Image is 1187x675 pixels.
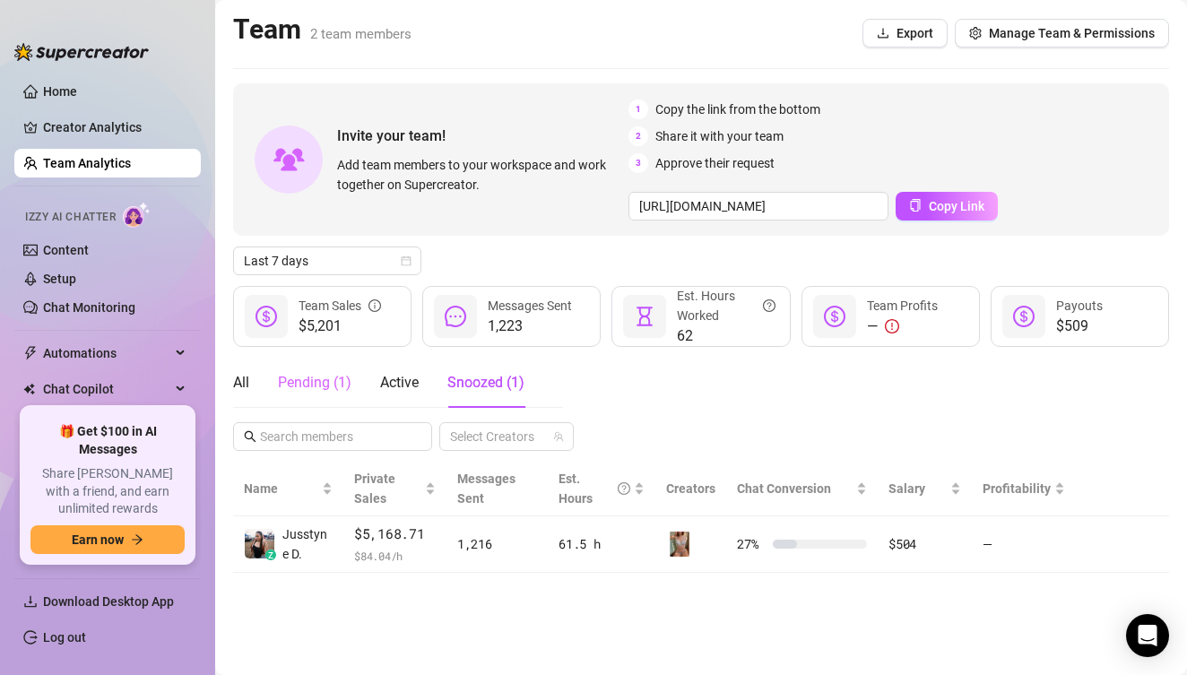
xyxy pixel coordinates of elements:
[30,525,185,554] button: Earn nowarrow-right
[862,19,948,48] button: Export
[989,26,1155,40] span: Manage Team & Permissions
[488,316,572,337] span: 1,223
[628,153,648,173] span: 3
[244,479,318,498] span: Name
[628,126,648,146] span: 2
[559,534,645,554] div: 61.5 h
[867,299,938,313] span: Team Profits
[43,594,174,609] span: Download Desktop App
[43,113,186,142] a: Creator Analytics
[677,325,775,347] span: 62
[43,339,170,368] span: Automations
[25,209,116,226] span: Izzy AI Chatter
[256,306,277,327] span: dollar-circle
[401,255,412,266] span: calendar
[354,472,395,506] span: Private Sales
[23,594,38,609] span: download
[245,529,274,558] img: Jusstyne Davis
[233,372,249,394] div: All
[244,430,256,443] span: search
[457,472,516,506] span: Messages Sent
[1126,614,1169,657] div: Open Intercom Messenger
[655,153,775,173] span: Approve their request
[972,516,1076,573] td: —
[123,202,151,228] img: AI Chatter
[368,296,381,316] span: info-circle
[1056,316,1103,337] span: $509
[23,383,35,395] img: Chat Copilot
[354,547,436,565] span: $ 84.04 /h
[354,524,436,545] span: $5,168.71
[233,13,412,47] h2: Team
[30,465,185,518] span: Share [PERSON_NAME] with a friend, and earn unlimited rewards
[233,462,343,516] th: Name
[260,427,407,446] input: Search members
[43,272,76,286] a: Setup
[929,199,984,213] span: Copy Link
[655,100,820,119] span: Copy the link from the bottom
[667,532,692,557] img: Amelia
[43,156,131,170] a: Team Analytics
[983,481,1051,496] span: Profitability
[737,534,766,554] span: 27 %
[824,306,845,327] span: dollar-circle
[897,26,933,40] span: Export
[299,316,381,337] span: $5,201
[380,374,419,391] span: Active
[618,469,630,508] span: question-circle
[131,533,143,546] span: arrow-right
[445,306,466,327] span: message
[553,431,564,442] span: team
[969,27,982,39] span: setting
[677,286,775,325] div: Est. Hours Worked
[72,532,124,547] span: Earn now
[43,375,170,403] span: Chat Copilot
[867,316,938,337] div: —
[909,199,922,212] span: copy
[265,550,276,560] div: z
[655,126,784,146] span: Share it with your team
[337,155,621,195] span: Add team members to your workspace and work together on Supercreator.
[628,100,648,119] span: 1
[955,19,1169,48] button: Manage Team & Permissions
[43,300,135,315] a: Chat Monitoring
[299,296,381,316] div: Team Sales
[30,423,185,458] span: 🎁 Get $100 in AI Messages
[282,524,333,564] span: Jusstyne D.
[634,306,655,327] span: hourglass
[1013,306,1035,327] span: dollar-circle
[763,286,775,325] span: question-circle
[896,192,998,221] button: Copy Link
[559,469,630,508] div: Est. Hours
[457,534,537,554] div: 1,216
[43,243,89,257] a: Content
[1056,299,1103,313] span: Payouts
[244,247,411,274] span: Last 7 days
[43,630,86,645] a: Log out
[655,462,726,516] th: Creators
[337,125,628,147] span: Invite your team!
[14,43,149,61] img: logo-BBDzfeDw.svg
[278,372,351,394] div: Pending ( 1 )
[737,481,831,496] span: Chat Conversion
[488,299,572,313] span: Messages Sent
[310,26,412,42] span: 2 team members
[877,27,889,39] span: download
[888,481,925,496] span: Salary
[447,374,524,391] span: Snoozed ( 1 )
[43,84,77,99] a: Home
[23,346,38,360] span: thunderbolt
[888,534,960,554] div: $504
[885,319,899,333] span: exclamation-circle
